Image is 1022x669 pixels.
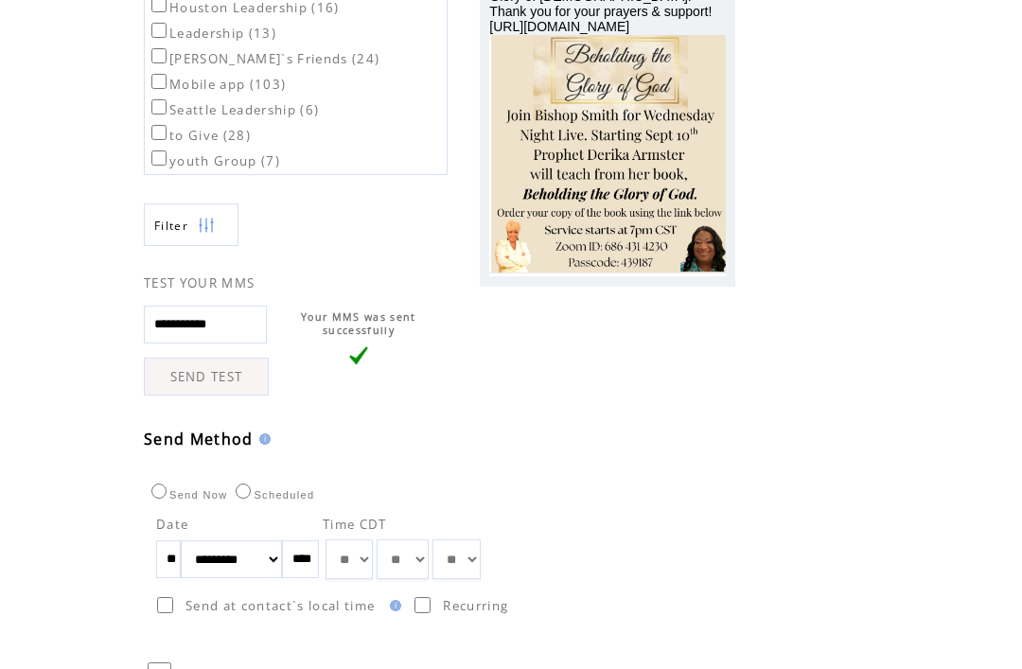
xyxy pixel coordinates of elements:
[151,150,167,166] input: youth Group (7)
[144,203,238,246] a: Filter
[151,74,167,89] input: Mobile app (103)
[144,358,269,396] a: SEND TEST
[384,600,401,611] img: help.gif
[151,23,167,38] input: Leadership (13)
[148,127,251,144] label: to Give (28)
[151,99,167,114] input: Seattle Leadership (6)
[151,125,167,140] input: to Give (28)
[151,484,167,499] input: Send Now
[151,48,167,63] input: [PERSON_NAME]`s Friends (24)
[148,50,379,67] label: [PERSON_NAME]`s Friends (24)
[148,25,276,42] label: Leadership (13)
[144,429,254,449] span: Send Method
[443,597,508,614] span: Recurring
[301,310,416,337] span: Your MMS was sent successfully
[148,152,280,169] label: youth Group (7)
[254,433,271,445] img: help.gif
[156,516,188,533] span: Date
[154,218,188,234] span: Show filters
[231,489,314,501] label: Scheduled
[323,516,387,533] span: Time CDT
[144,274,255,291] span: TEST YOUR MMS
[148,101,319,118] label: Seattle Leadership (6)
[185,597,375,614] span: Send at contact`s local time
[148,76,286,93] label: Mobile app (103)
[236,484,251,499] input: Scheduled
[198,204,215,247] img: filters.png
[349,346,368,365] img: vLarge.png
[147,489,227,501] label: Send Now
